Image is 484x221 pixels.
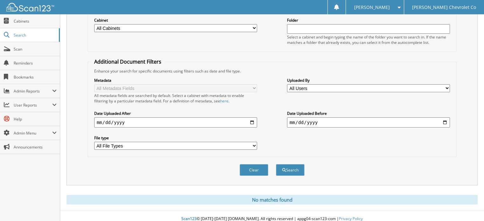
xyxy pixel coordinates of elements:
input: start [94,117,257,128]
span: Scan [14,46,57,52]
button: Search [276,164,305,176]
label: Date Uploaded After [94,111,257,116]
span: Reminders [14,60,57,66]
label: Cabinet [94,17,257,23]
label: Metadata [94,78,257,83]
span: Admin Reports [14,88,52,94]
span: [PERSON_NAME] Chevrolet Co [412,5,476,9]
label: Folder [287,17,450,23]
span: Search [14,32,56,38]
div: Enhance your search for specific documents using filters such as date and file type. [91,68,453,74]
iframe: Chat Widget [452,190,484,221]
button: Clear [240,164,268,176]
span: Admin Menu [14,130,52,136]
img: scan123-logo-white.svg [6,3,54,11]
label: Uploaded By [287,78,450,83]
span: Cabinets [14,18,57,24]
div: All metadata fields are searched by default. Select a cabinet with metadata to enable filtering b... [94,93,257,104]
span: User Reports [14,102,52,108]
a: here [220,98,228,104]
div: Select a cabinet and begin typing the name of the folder you want to search in. If the name match... [287,34,450,45]
span: Bookmarks [14,74,57,80]
div: No matches found [67,195,478,204]
legend: Additional Document Filters [91,58,165,65]
label: Date Uploaded Before [287,111,450,116]
span: [PERSON_NAME] [354,5,389,9]
span: Help [14,116,57,122]
span: Announcements [14,144,57,150]
label: File type [94,135,257,141]
input: end [287,117,450,128]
